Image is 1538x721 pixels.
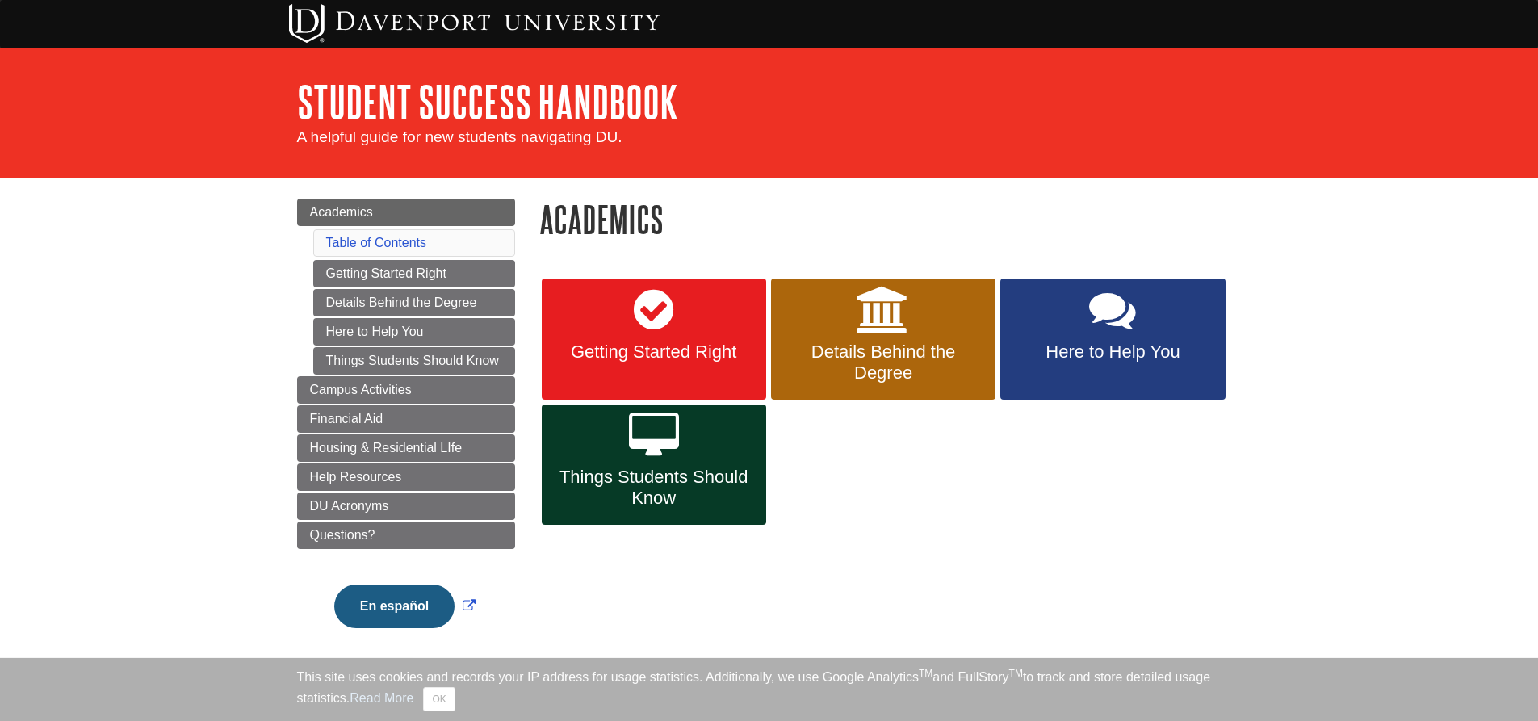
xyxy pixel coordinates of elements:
[297,405,515,433] a: Financial Aid
[310,383,412,396] span: Campus Activities
[542,405,766,526] a: Things Students Should Know
[297,668,1242,711] div: This site uses cookies and records your IP address for usage statistics. Additionally, we use Goo...
[326,236,427,249] a: Table of Contents
[310,412,383,425] span: Financial Aid
[1000,279,1225,400] a: Here to Help You
[771,279,995,400] a: Details Behind the Degree
[783,342,983,384] span: Details Behind the Degree
[297,376,515,404] a: Campus Activities
[313,318,515,346] a: Here to Help You
[313,289,515,316] a: Details Behind the Degree
[310,528,375,542] span: Questions?
[554,467,754,509] span: Things Students Should Know
[539,199,1242,240] h1: Academics
[423,687,455,711] button: Close
[310,205,373,219] span: Academics
[1012,342,1213,363] span: Here to Help You
[297,522,515,549] a: Questions?
[334,585,455,628] button: En español
[310,441,463,455] span: Housing & Residential LIfe
[289,4,660,43] img: Davenport University
[297,463,515,491] a: Help Resources
[1009,668,1023,679] sup: TM
[297,128,622,145] span: A helpful guide for new students navigating DU.
[919,668,932,679] sup: TM
[313,260,515,287] a: Getting Started Right
[297,199,515,226] a: Academics
[330,599,480,613] a: Link opens in new window
[542,279,766,400] a: Getting Started Right
[297,199,515,656] div: Guide Page Menu
[554,342,754,363] span: Getting Started Right
[313,347,515,375] a: Things Students Should Know
[297,434,515,462] a: Housing & Residential LIfe
[310,470,402,484] span: Help Resources
[297,493,515,520] a: DU Acronyms
[297,77,678,127] a: Student Success Handbook
[350,691,413,705] a: Read More
[310,499,389,513] span: DU Acronyms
